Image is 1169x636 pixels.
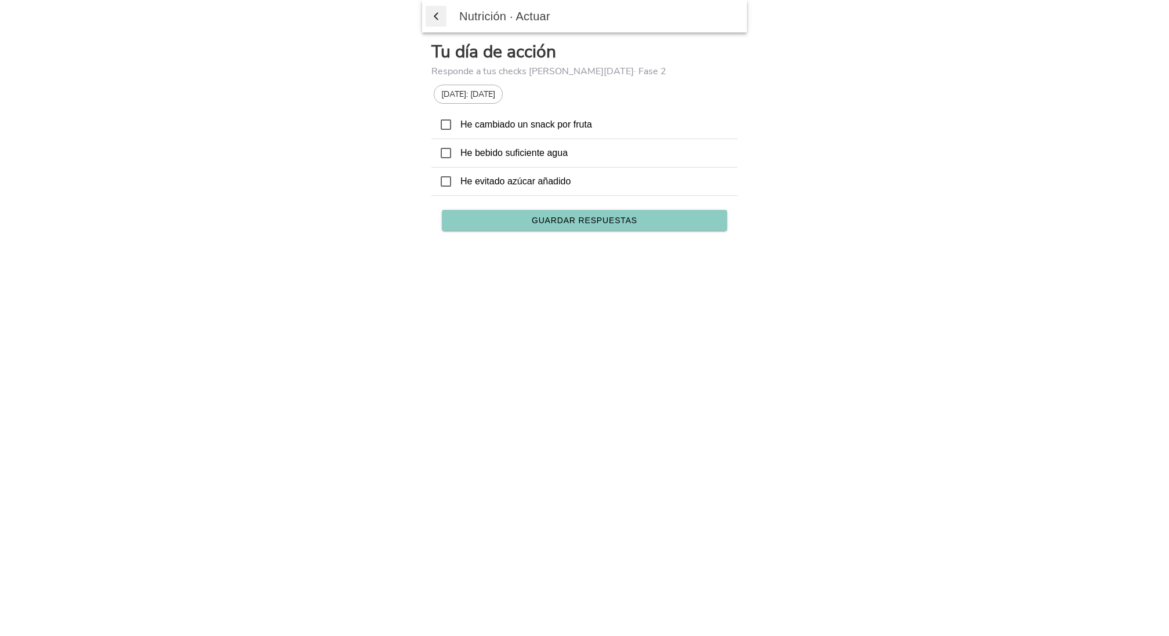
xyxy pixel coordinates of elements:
[460,119,728,131] ion-label: He cambiado un snack por fruta
[460,147,728,159] ion-label: He bebido suficiente agua
[460,176,728,188] ion-label: He evitado azúcar añadido
[448,10,747,23] ion-title: Nutrición · Actuar
[431,65,738,78] p: Responde a tus checks [PERSON_NAME][DATE]
[634,65,666,78] span: · Fase 2
[532,216,637,224] span: Guardar respuestas
[431,40,556,64] b: Tu día de acción
[441,89,495,100] ion-label: [DATE]: [DATE]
